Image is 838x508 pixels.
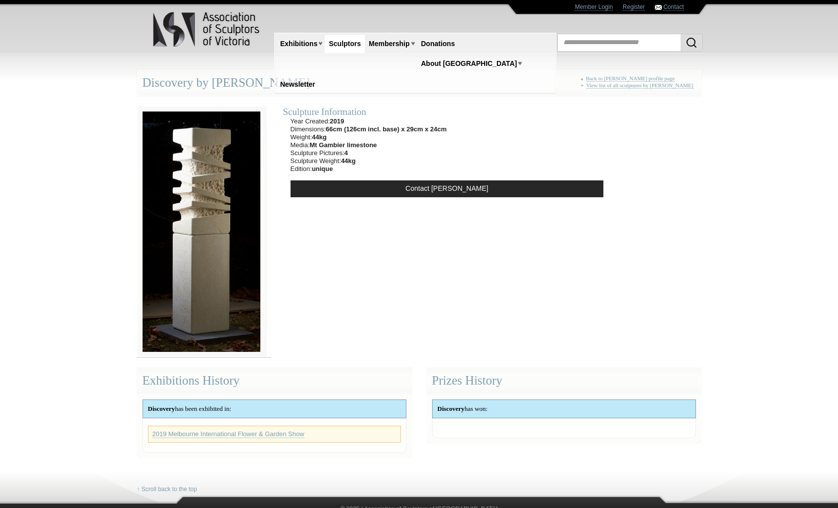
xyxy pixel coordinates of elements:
[586,82,693,89] a: View list of all sculptures by [PERSON_NAME]
[291,125,447,133] li: Dimensions:
[686,37,697,49] img: Search
[586,75,675,82] a: Back to [PERSON_NAME] profile page
[438,405,465,412] strong: Discovery
[417,55,521,73] a: About [GEOGRAPHIC_DATA]
[152,430,304,438] a: 2019 Melbourne International Flower & Garden Show
[291,165,447,173] li: Edition:
[345,149,348,157] strong: 4
[148,405,175,412] strong: Discovery
[655,5,662,10] img: Contact ASV
[291,180,603,197] a: Contact [PERSON_NAME]
[276,75,319,94] a: Newsletter
[310,141,377,149] strong: Mt Gambier limestone
[291,149,447,157] li: Sculpture Pictures:
[581,75,696,93] div: « +
[291,117,447,125] li: Year Created:
[417,35,459,53] a: Donations
[276,35,321,53] a: Exhibitions
[663,3,684,11] a: Contact
[330,117,344,125] strong: 2019
[427,368,701,394] div: Prizes History
[326,125,446,133] strong: 66cm (126cm incl. base) x 29cm x 24cm
[341,157,356,165] strong: 44kg
[137,486,197,493] a: ↑ Scroll back to the top
[312,133,327,141] strong: 44kg
[365,35,413,53] a: Membership
[137,106,266,357] img: 085-03__medium.jpg
[291,133,447,141] li: Weight:
[312,165,333,172] strong: unique
[283,106,611,117] div: Sculpture Information
[623,3,645,11] a: Register
[143,400,406,418] div: has been exhibited in:
[152,10,261,49] img: logo.png
[291,141,447,149] li: Media:
[291,157,447,165] li: Sculpture Weight:
[433,400,695,418] div: has won:
[575,3,613,11] a: Member Login
[325,35,365,53] a: Sculptors
[137,70,701,96] div: Discovery by [PERSON_NAME]
[137,368,412,394] div: Exhibitions History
